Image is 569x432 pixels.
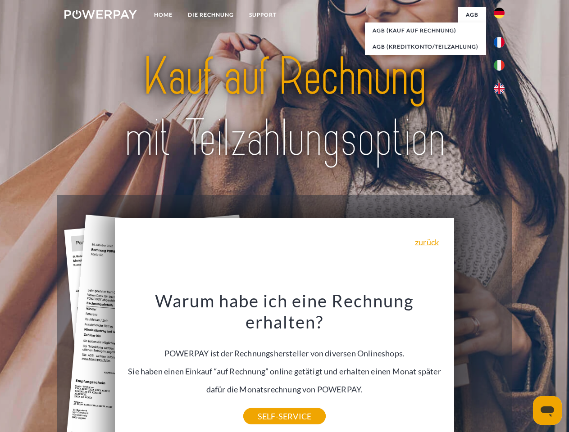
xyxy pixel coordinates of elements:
[243,408,326,424] a: SELF-SERVICE
[533,396,562,425] iframe: Schaltfläche zum Öffnen des Messaging-Fensters
[86,43,483,172] img: title-powerpay_de.svg
[494,8,505,18] img: de
[415,238,439,246] a: zurück
[146,7,180,23] a: Home
[120,290,449,416] div: POWERPAY ist der Rechnungshersteller von diversen Onlineshops. Sie haben einen Einkauf “auf Rechn...
[180,7,241,23] a: DIE RECHNUNG
[494,83,505,94] img: en
[64,10,137,19] img: logo-powerpay-white.svg
[120,290,449,333] h3: Warum habe ich eine Rechnung erhalten?
[365,22,486,39] a: AGB (Kauf auf Rechnung)
[458,7,486,23] a: agb
[365,39,486,55] a: AGB (Kreditkonto/Teilzahlung)
[494,37,505,48] img: fr
[494,60,505,71] img: it
[241,7,284,23] a: SUPPORT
